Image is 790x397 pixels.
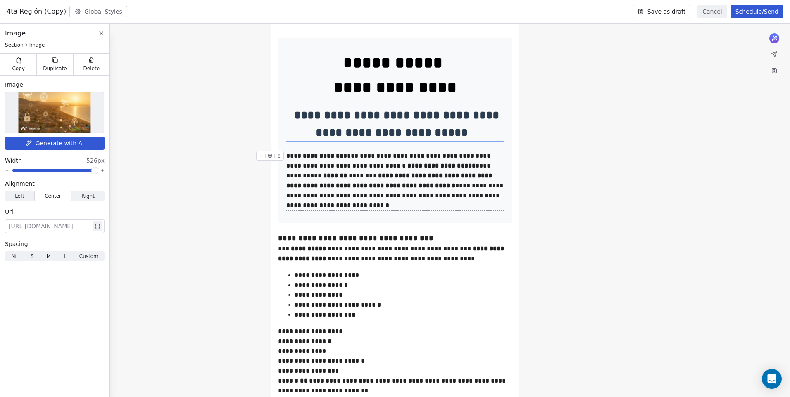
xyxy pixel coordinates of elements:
span: Left [15,192,24,200]
button: Schedule/Send [731,5,783,18]
button: Save as draft [633,5,691,18]
span: Section [5,42,24,48]
span: S [31,253,34,260]
button: Generate with AI [5,137,105,150]
span: Copy [12,65,25,72]
button: Global Styles [69,6,127,17]
span: L [64,253,67,260]
span: Alignment [5,180,35,188]
span: Nil [11,253,18,260]
span: Image [5,28,26,38]
span: Url [5,208,13,216]
span: Width [5,156,22,165]
span: Delete [83,65,100,72]
button: Cancel [697,5,727,18]
span: Custom [79,253,98,260]
span: Right [81,192,95,200]
span: Image [29,42,45,48]
span: 526px [86,156,105,165]
span: Duplicate [43,65,67,72]
span: Spacing [5,240,28,248]
span: M [47,253,51,260]
span: Image [5,80,23,89]
span: 4ta Región (Copy) [7,7,66,17]
div: Open Intercom Messenger [762,369,782,389]
img: Selected image [19,92,91,133]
